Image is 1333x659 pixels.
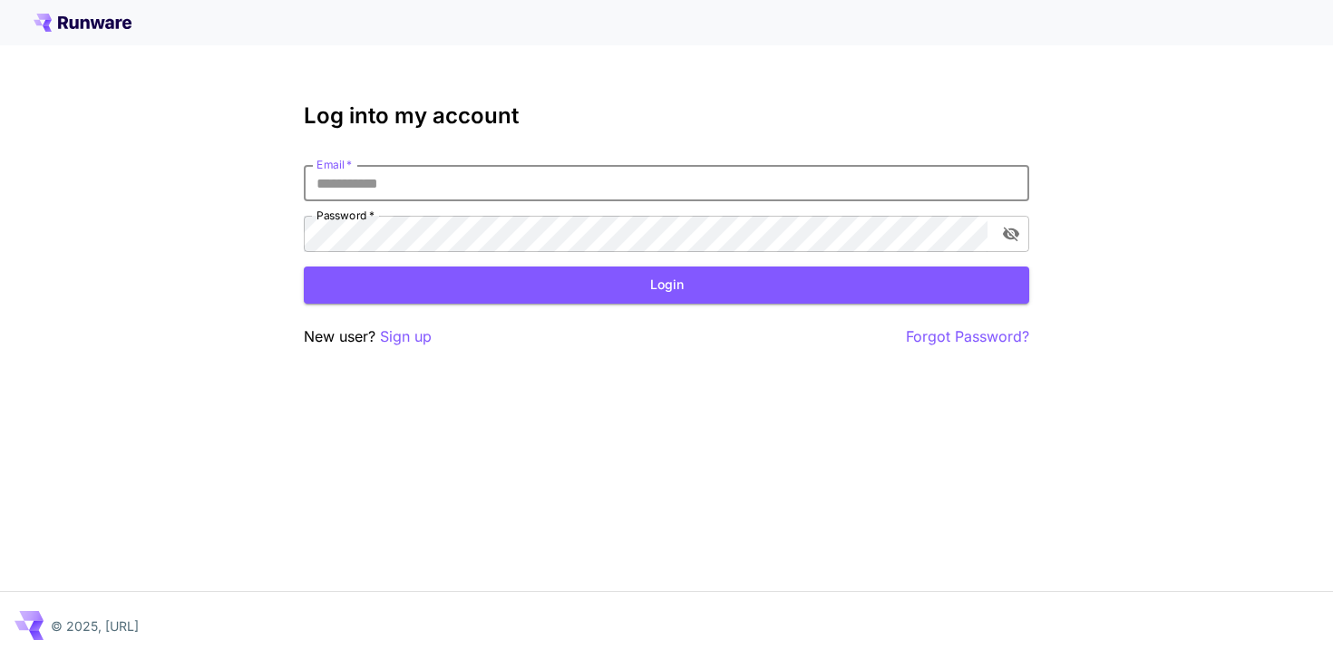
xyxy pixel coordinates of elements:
button: Sign up [380,325,432,348]
p: © 2025, [URL] [51,616,139,635]
label: Email [316,157,352,172]
button: Login [304,267,1029,304]
button: Forgot Password? [906,325,1029,348]
button: toggle password visibility [995,218,1027,250]
h3: Log into my account [304,103,1029,129]
p: New user? [304,325,432,348]
label: Password [316,208,375,223]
